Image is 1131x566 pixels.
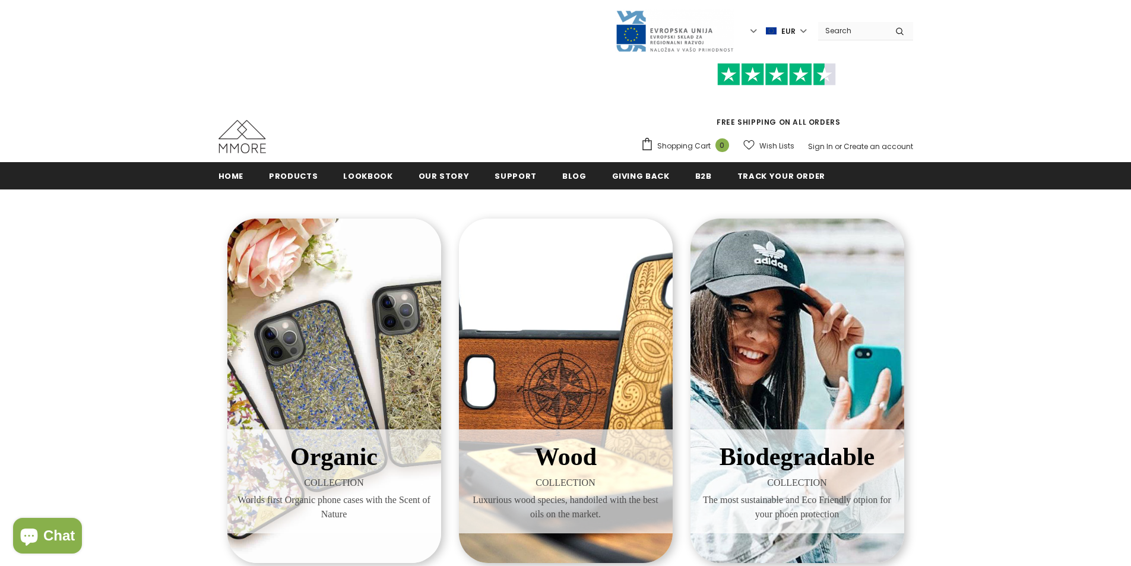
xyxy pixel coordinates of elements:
a: support [495,162,537,189]
a: Products [269,162,318,189]
a: Giving back [612,162,670,189]
span: B2B [695,170,712,182]
span: or [835,141,842,151]
iframe: Customer reviews powered by Trustpilot [641,86,913,116]
span: COLLECTION [236,476,432,490]
span: Products [269,170,318,182]
span: Track your order [737,170,825,182]
span: FREE SHIPPING ON ALL ORDERS [641,68,913,127]
a: Sign In [808,141,833,151]
span: Home [218,170,244,182]
span: Wish Lists [759,140,794,152]
span: Worlds first Organic phone cases with the Scent of Nature [236,493,432,521]
input: Search Site [818,22,886,39]
span: Shopping Cart [657,140,711,152]
a: Wish Lists [743,135,794,156]
span: Blog [562,170,587,182]
a: Blog [562,162,587,189]
span: EUR [781,26,796,37]
a: Lookbook [343,162,392,189]
img: Javni Razpis [615,10,734,53]
span: Luxurious wood species, handoiled with the best oils on the market. [468,493,664,521]
span: Wood [534,443,597,470]
span: Biodegradable [720,443,875,470]
span: Our Story [419,170,470,182]
a: Javni Razpis [615,26,734,36]
img: Trust Pilot Stars [717,63,836,86]
a: Shopping Cart 0 [641,137,735,155]
span: COLLECTION [699,476,895,490]
span: Organic [290,443,378,470]
span: Giving back [612,170,670,182]
span: support [495,170,537,182]
img: MMORE Cases [218,120,266,153]
span: 0 [715,138,729,152]
a: Our Story [419,162,470,189]
a: Create an account [844,141,913,151]
inbox-online-store-chat: Shopify online store chat [9,518,85,556]
span: The most sustainable and Eco Friendly otpion for your phoen protection [699,493,895,521]
a: B2B [695,162,712,189]
span: Lookbook [343,170,392,182]
a: Track your order [737,162,825,189]
a: Home [218,162,244,189]
span: COLLECTION [468,476,664,490]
